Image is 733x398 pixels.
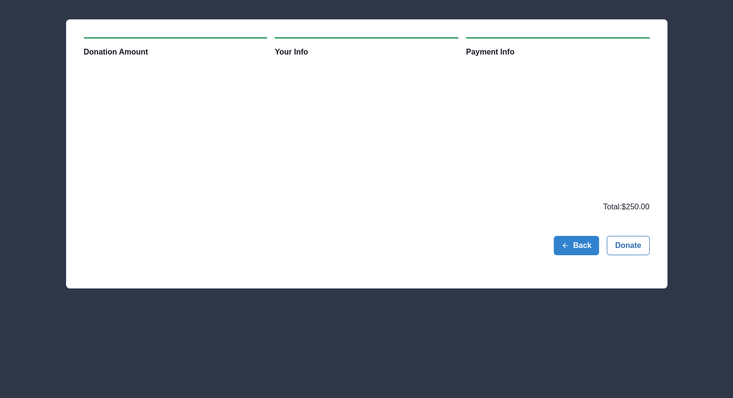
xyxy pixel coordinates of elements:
p: Total: $250.00 [603,201,649,213]
iframe: Secure payment input frame [82,87,652,195]
span: Your Info [275,46,308,58]
button: Donate [607,236,649,255]
span: Donation Amount [84,46,148,58]
button: Back [554,236,599,255]
span: Payment Info [466,46,514,58]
